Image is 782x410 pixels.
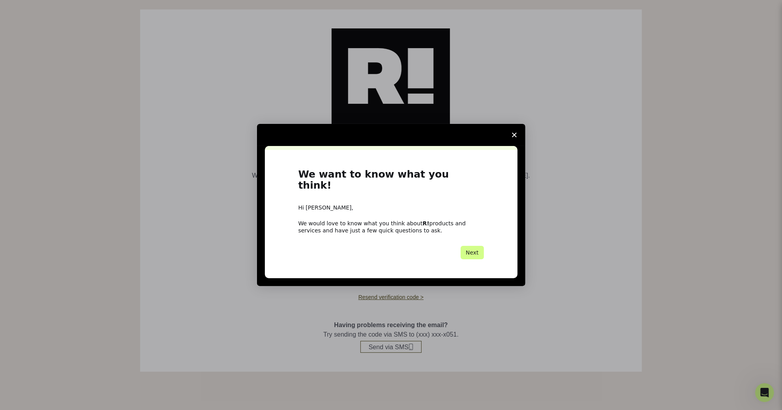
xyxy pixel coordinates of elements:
b: R! [423,220,429,227]
h1: We want to know what you think! [298,169,484,196]
button: Next [461,246,484,259]
div: We would love to know what you think about products and services and have just a few quick questi... [298,220,484,234]
span: Close survey [503,124,525,146]
div: Hi [PERSON_NAME], [298,204,484,212]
